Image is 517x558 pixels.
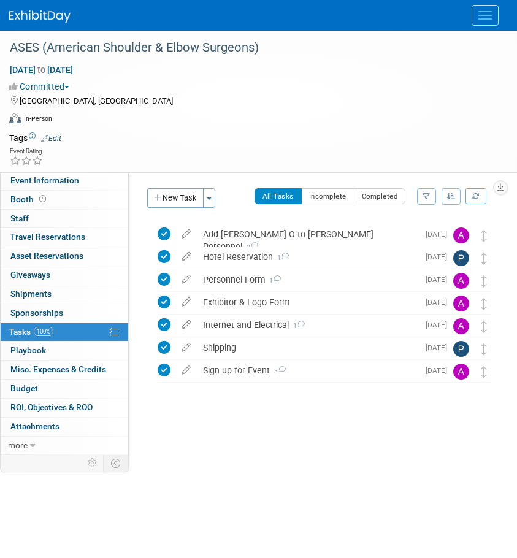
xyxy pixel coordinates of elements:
[10,251,83,261] span: Asset Reservations
[426,230,453,239] span: [DATE]
[175,274,197,285] a: edit
[10,383,38,393] span: Budget
[1,342,128,360] a: Playbook
[20,96,173,105] span: [GEOGRAPHIC_DATA], [GEOGRAPHIC_DATA]
[1,172,128,190] a: Event Information
[1,304,128,323] a: Sponsorships
[354,188,406,204] button: Completed
[453,296,469,311] img: Allison Walsh
[1,361,128,379] a: Misc. Expenses & Credits
[472,5,499,26] button: Menu
[197,247,418,267] div: Hotel Reservation
[9,327,53,337] span: Tasks
[197,337,418,358] div: Shipping
[453,227,469,243] img: Allison Walsh
[301,188,354,204] button: Incomplete
[1,323,128,342] a: Tasks100%
[465,188,486,204] a: Refresh
[104,455,129,471] td: Toggle Event Tabs
[147,188,204,208] button: New Task
[197,269,418,290] div: Personnel Form
[10,213,29,223] span: Staff
[10,402,93,412] span: ROI, Objectives & ROO
[6,37,492,59] div: ASES (American Shoulder & Elbow Surgeons)
[175,365,197,376] a: edit
[175,297,197,308] a: edit
[10,421,59,431] span: Attachments
[270,367,286,375] span: 3
[8,440,28,450] span: more
[426,343,453,352] span: [DATE]
[37,194,48,204] span: Booth not reserved yet
[453,364,469,380] img: Allison Walsh
[481,298,487,310] i: Move task
[1,266,128,285] a: Giveaways
[426,253,453,261] span: [DATE]
[10,345,46,355] span: Playbook
[255,188,302,204] button: All Tasks
[197,315,418,335] div: Internet and Electrical
[10,270,50,280] span: Giveaways
[9,64,74,75] span: [DATE] [DATE]
[175,319,197,331] a: edit
[197,360,418,381] div: Sign up for Event
[453,250,469,266] img: Philip D'Adderio
[481,343,487,355] i: Move task
[1,285,128,304] a: Shipments
[9,10,71,23] img: ExhibitDay
[10,308,63,318] span: Sponsorships
[453,273,469,289] img: Allison Walsh
[481,230,487,242] i: Move task
[10,364,106,374] span: Misc. Expenses & Credits
[41,134,61,143] a: Edit
[10,289,52,299] span: Shipments
[34,327,53,336] span: 100%
[9,113,21,123] img: Format-Inperson.png
[197,292,418,313] div: Exhibitor & Logo Form
[481,321,487,332] i: Move task
[289,322,305,330] span: 1
[10,175,79,185] span: Event Information
[10,148,43,155] div: Event Rating
[175,251,197,262] a: edit
[242,243,258,251] span: 2
[1,228,128,247] a: Travel Reservations
[1,437,128,455] a: more
[481,253,487,264] i: Move task
[9,80,74,93] button: Committed
[36,65,47,75] span: to
[1,247,128,266] a: Asset Reservations
[175,342,197,353] a: edit
[481,275,487,287] i: Move task
[1,399,128,417] a: ROI, Objectives & ROO
[453,318,469,334] img: Allison Walsh
[10,194,48,204] span: Booth
[426,321,453,329] span: [DATE]
[426,298,453,307] span: [DATE]
[426,275,453,284] span: [DATE]
[23,114,52,123] div: In-Person
[82,455,104,471] td: Personalize Event Tab Strip
[1,418,128,436] a: Attachments
[9,112,502,130] div: Event Format
[9,132,61,144] td: Tags
[265,277,281,285] span: 1
[1,191,128,209] a: Booth
[1,210,128,228] a: Staff
[453,341,469,357] img: Phil S
[1,380,128,398] a: Budget
[197,224,418,258] div: Add [PERSON_NAME] O to [PERSON_NAME] Personnel
[10,232,85,242] span: Travel Reservations
[175,229,197,240] a: edit
[426,366,453,375] span: [DATE]
[273,254,289,262] span: 1
[481,366,487,378] i: Move task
